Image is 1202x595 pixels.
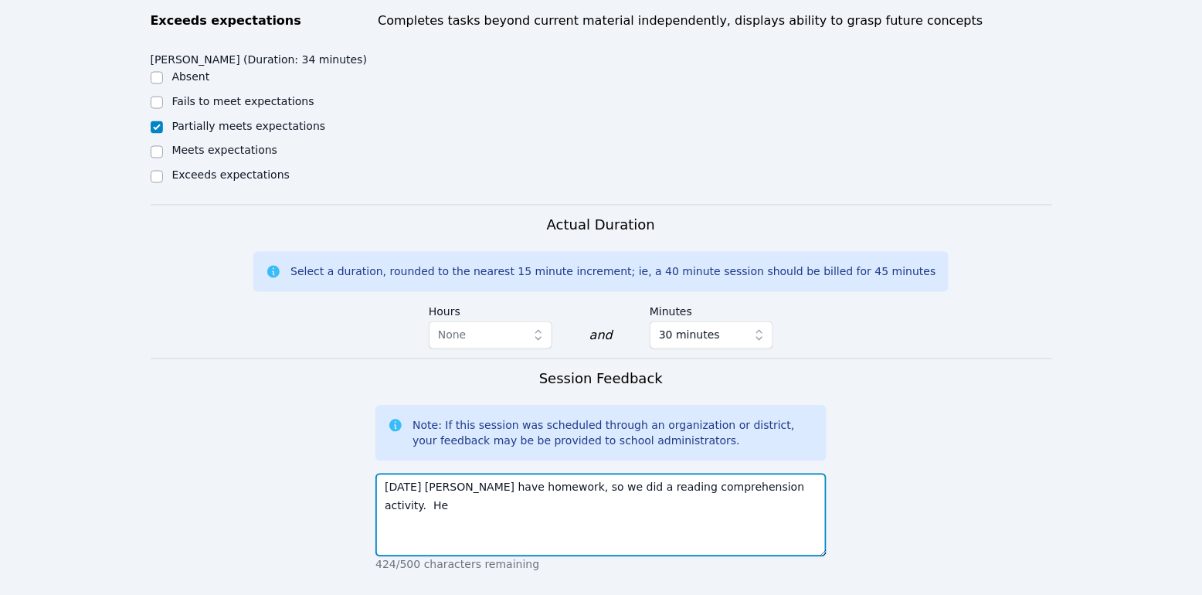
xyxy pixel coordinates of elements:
[438,329,467,342] span: None
[172,169,290,182] label: Exceeds expectations
[539,369,663,390] h3: Session Feedback
[650,298,773,321] label: Minutes
[547,215,655,236] h3: Actual Duration
[650,321,773,349] button: 30 minutes
[172,95,314,107] label: Fails to meet expectations
[375,557,827,573] p: 424/500 characters remaining
[172,144,278,157] label: Meets expectations
[378,12,1051,30] div: Completes tasks beyond current material independently, displays ability to grasp future concepts
[413,418,814,449] div: Note: If this session was scheduled through an organization or district, your feedback may be be ...
[589,327,613,345] div: and
[429,321,552,349] button: None
[429,298,552,321] label: Hours
[375,474,827,557] textarea: [DATE] [PERSON_NAME] have homework, so we did a reading comprehension activity. He
[290,264,935,280] div: Select a duration, rounded to the nearest 15 minute increment; ie, a 40 minute session should be ...
[659,326,720,345] span: 30 minutes
[151,46,368,69] legend: [PERSON_NAME] (Duration: 34 minutes)
[151,12,369,30] div: Exceeds expectations
[172,70,210,83] label: Absent
[172,120,326,132] label: Partially meets expectations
